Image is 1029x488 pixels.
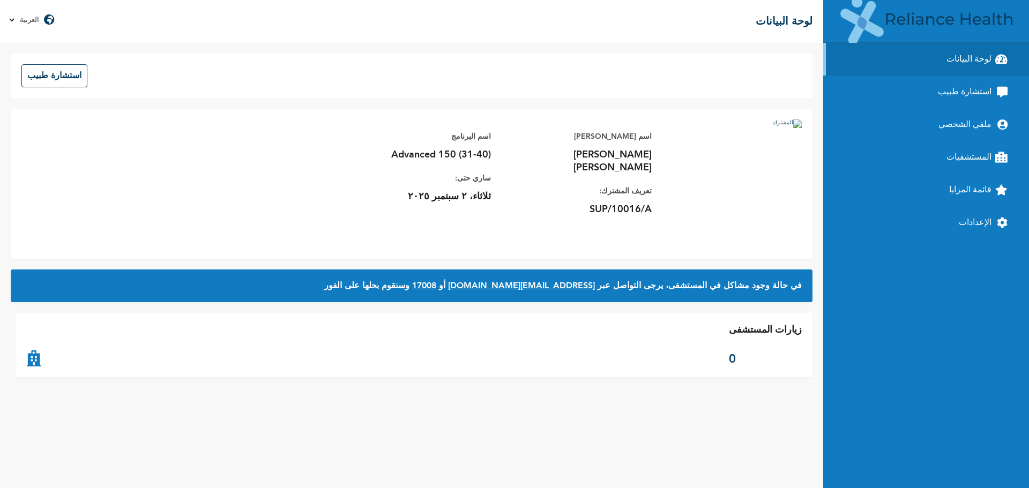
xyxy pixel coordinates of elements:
[21,280,802,291] h2: في حالة وجود مشاكل في المستشفى، يرجى التواصل عبر أو وسنقوم بحلها على الفور
[341,190,491,203] p: ثلاثاء، ٢ سبتمبر ٢٠٢٥
[729,352,802,366] p: 0
[448,282,595,290] a: [EMAIL_ADDRESS][DOMAIN_NAME]
[823,174,1029,206] a: قائمة المزايا
[502,148,652,174] p: [PERSON_NAME] [PERSON_NAME]
[502,185,652,198] p: تعريف المشترك:
[673,119,802,248] img: المشترك
[823,141,1029,174] a: المستشفيات
[341,148,491,161] p: Advanced 150 (31-40)
[756,14,812,28] h2: لوحة البيانات
[823,43,1029,76] a: لوحة البيانات
[341,172,491,185] p: ساري حتى:
[502,130,652,143] p: اسم [PERSON_NAME]
[21,64,87,87] button: استشارة طبيب
[729,324,802,336] p: زيارات المستشفى
[823,108,1029,141] a: ملفي الشخصي
[823,206,1029,239] a: الإعدادات
[412,282,436,290] a: 17008
[341,130,491,143] p: اسم البرنامج
[502,203,652,216] p: SUP/10016/A
[823,76,1029,108] a: استشارة طبيب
